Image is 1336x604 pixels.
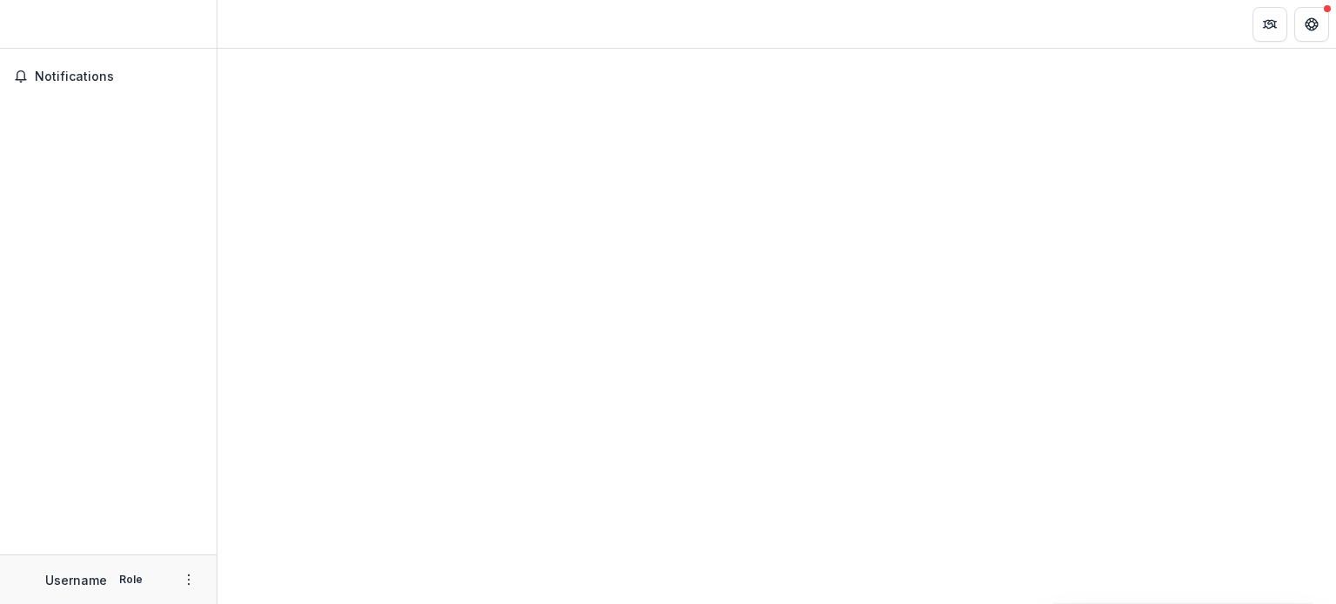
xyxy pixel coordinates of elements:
p: Role [114,572,148,587]
button: More [178,569,199,590]
span: Notifications [35,70,203,84]
button: Get Help [1294,7,1329,42]
p: Username [45,571,107,589]
button: Partners [1252,7,1287,42]
button: Notifications [7,63,210,90]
